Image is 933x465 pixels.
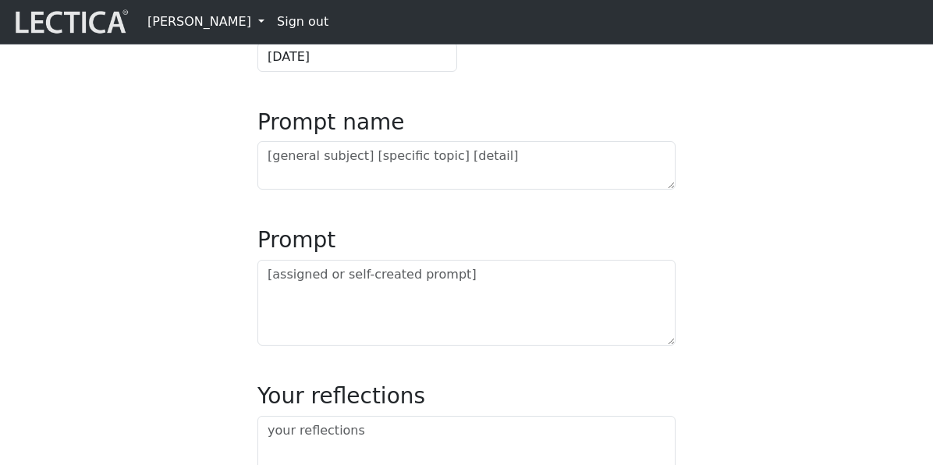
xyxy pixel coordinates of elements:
[12,7,129,37] img: lecticalive
[257,227,676,254] h3: Prompt
[141,6,271,37] a: [PERSON_NAME]
[257,383,676,410] h3: Your reflections
[466,23,685,72] div: Date updated:
[257,109,676,136] h3: Prompt name
[271,6,335,37] a: Sign out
